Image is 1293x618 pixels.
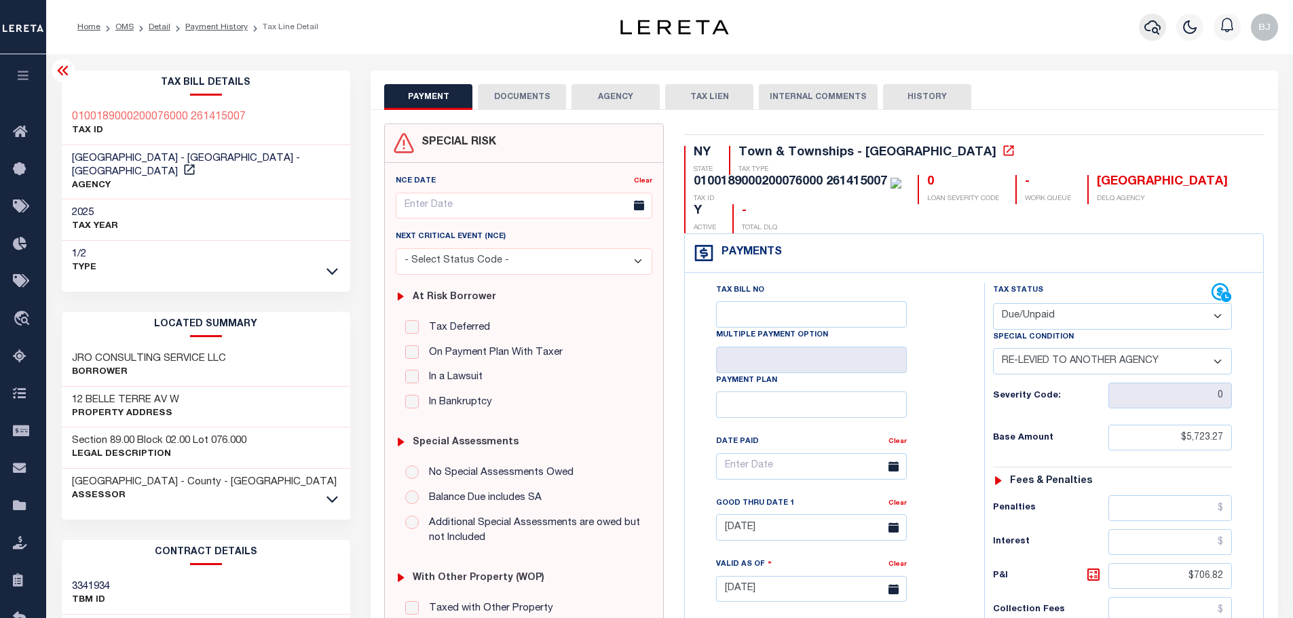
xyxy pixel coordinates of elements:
[694,146,713,161] div: NY
[716,330,828,341] label: Multiple Payment Option
[716,436,759,448] label: Date Paid
[716,514,907,541] input: Enter Date
[1108,529,1233,555] input: $
[716,453,907,480] input: Enter Date
[620,20,729,35] img: logo-dark.svg
[72,594,110,607] p: TBM ID
[888,561,907,568] a: Clear
[185,23,248,31] a: Payment History
[13,311,35,328] i: travel_explore
[738,147,996,159] div: Town & Townships - [GEOGRAPHIC_DATA]
[422,370,483,385] label: In a Lawsuit
[759,84,878,110] button: INTERNAL COMMENTS
[422,320,490,336] label: Tax Deferred
[72,407,179,421] p: Property Address
[571,84,660,110] button: AGENCY
[72,476,337,489] h3: [GEOGRAPHIC_DATA] - County - [GEOGRAPHIC_DATA]
[1108,425,1233,450] input: $
[72,393,179,407] h3: 12 BELLE TERRE AV W
[72,366,226,379] p: Borrower
[248,21,318,33] li: Tax Line Detail
[742,223,777,233] p: TOTAL DLQ
[72,448,246,461] p: Legal Description
[993,332,1074,343] label: Special Condition
[72,261,96,275] p: Type
[72,153,300,177] span: [GEOGRAPHIC_DATA] - [GEOGRAPHIC_DATA] - [GEOGRAPHIC_DATA]
[396,231,506,243] label: Next Critical Event (NCE)
[62,540,351,565] h2: CONTRACT details
[72,111,246,124] a: 0100189000200076000 261415007
[413,292,496,303] h6: At Risk Borrower
[1097,175,1228,190] div: [GEOGRAPHIC_DATA]
[1025,175,1071,190] div: -
[883,84,971,110] button: HISTORY
[927,175,999,190] div: 0
[413,437,519,448] h6: Special Assessments
[993,433,1108,444] h6: Base Amount
[72,248,96,261] h3: 1/2
[738,165,1017,175] p: TAX TYPE
[77,23,100,31] a: Home
[72,220,118,233] p: TAX YEAR
[716,576,907,602] input: Enter Date
[422,490,542,506] label: Balance Due includes SA
[716,558,772,571] label: Valid as Of
[993,604,1108,615] h6: Collection Fees
[1108,563,1233,589] input: $
[694,194,901,204] p: TAX ID
[72,352,226,366] h3: JRO CONSULTING SERVICE LLC
[413,573,544,584] h6: with Other Property (WOP)
[888,438,907,445] a: Clear
[716,285,764,296] label: Tax Bill No
[715,246,782,259] h4: Payments
[1097,194,1228,204] p: DELQ AGENCY
[694,176,887,188] div: 0100189000200076000 261415007
[634,178,652,185] a: Clear
[72,206,118,220] h3: 2025
[993,566,1108,585] h6: P&I
[694,223,716,233] p: ACTIVE
[422,345,563,361] label: On Payment Plan With Taxer
[478,84,566,110] button: DOCUMENTS
[384,84,472,110] button: PAYMENT
[1251,14,1278,41] img: svg+xml;base64,PHN2ZyB4bWxucz0iaHR0cDovL3d3dy53My5vcmcvMjAwMC9zdmciIHBvaW50ZXItZXZlbnRzPSJub25lIi...
[422,395,492,410] label: In Bankruptcy
[1108,495,1233,521] input: $
[115,23,134,31] a: OMS
[72,580,110,594] h3: 3341934
[72,179,341,193] p: AGENCY
[72,434,246,448] h3: Section 89.00 Block 02.00 Lot 076.000
[993,285,1043,296] label: Tax Status
[993,537,1108,547] h6: Interest
[422,601,553,617] label: Taxed with Other Property
[149,23,170,31] a: Detail
[927,194,999,204] p: LOAN SEVERITY CODE
[716,375,777,387] label: Payment Plan
[1010,476,1092,487] h6: Fees & Penalties
[993,503,1108,514] h6: Penalties
[716,498,794,509] label: Good Thru Date 1
[62,312,351,337] h2: LOCATED SUMMARY
[665,84,753,110] button: TAX LIEN
[891,178,901,189] img: check-icon-green.svg
[694,165,713,175] p: STATE
[993,391,1108,402] h6: Severity Code:
[742,204,777,219] div: -
[62,71,351,96] h2: Tax Bill Details
[415,136,496,149] h4: SPECIAL RISK
[72,124,246,138] p: TAX ID
[1025,194,1071,204] p: WORK QUEUE
[422,465,574,481] label: No Special Assessments Owed
[72,489,337,503] p: Assessor
[888,500,907,507] a: Clear
[396,176,436,187] label: NCE Date
[694,204,716,219] div: Y
[422,516,643,546] label: Additional Special Assessments are owed but not Included
[396,193,652,219] input: Enter Date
